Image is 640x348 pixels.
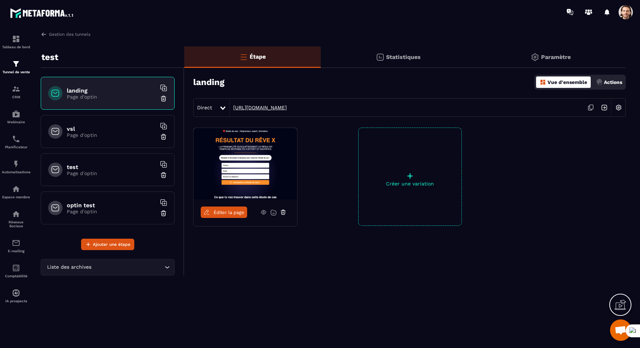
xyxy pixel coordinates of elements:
img: arrow [41,31,47,38]
a: accountantaccountantComptabilité [2,258,30,283]
span: Liste des archives [45,263,93,271]
p: + [359,171,461,181]
a: formationformationCRM [2,79,30,104]
img: email [12,239,20,247]
img: setting-gr.5f69749f.svg [531,53,539,61]
img: formation [12,85,20,93]
p: Paramètre [541,54,571,60]
a: automationsautomationsAutomatisations [2,154,30,179]
h3: landing [193,77,224,87]
img: setting-w.858f3a88.svg [612,101,625,114]
p: Page d'optin [67,132,156,138]
img: trash [160,95,167,102]
img: bars-o.4a397970.svg [239,53,248,61]
p: Créer une variation [359,181,461,187]
span: Direct [197,105,212,110]
p: Page d'optin [67,94,156,100]
img: automations [12,185,20,193]
img: automations [12,160,20,168]
img: automations [12,289,20,297]
span: Ajouter une étape [93,241,130,248]
img: trash [160,210,167,217]
img: logo [10,6,74,19]
div: Search for option [41,259,175,275]
p: Automatisations [2,170,30,174]
img: automations [12,110,20,118]
p: Espace membre [2,195,30,199]
p: Page d'optin [67,170,156,176]
a: automationsautomationsEspace membre [2,179,30,204]
img: actions.d6e523a2.png [596,79,602,85]
a: formationformationTunnel de vente [2,54,30,79]
a: emailemailE-mailing [2,233,30,258]
p: Comptabilité [2,274,30,278]
p: IA prospects [2,299,30,303]
img: arrow-next.bcc2205e.svg [597,101,611,114]
p: CRM [2,95,30,99]
span: Éditer la page [214,210,244,215]
a: [URL][DOMAIN_NAME] [230,105,287,110]
img: accountant [12,264,20,272]
p: Réseaux Sociaux [2,220,30,228]
p: Statistiques [386,54,421,60]
img: image [194,128,297,199]
h6: landing [67,87,156,94]
img: social-network [12,210,20,218]
img: stats.20deebd0.svg [376,53,384,61]
p: Vue d'ensemble [547,79,587,85]
a: social-networksocial-networkRéseaux Sociaux [2,204,30,233]
a: Mở cuộc trò chuyện [610,319,631,341]
a: Éditer la page [201,207,247,218]
p: Page d'optin [67,209,156,214]
h6: optin test [67,202,156,209]
a: Gestion des tunnels [41,31,90,38]
p: Actions [604,79,622,85]
img: formation [12,60,20,68]
a: schedulerschedulerPlanificateur [2,129,30,154]
img: formation [12,35,20,43]
p: Tableau de bord [2,45,30,49]
input: Search for option [93,263,163,271]
p: Tunnel de vente [2,70,30,74]
p: Webinaire [2,120,30,124]
p: E-mailing [2,249,30,253]
p: Planificateur [2,145,30,149]
button: Ajouter une étape [81,239,134,250]
img: trash [160,133,167,140]
a: formationformationTableau de bord [2,29,30,54]
h6: vsl [67,125,156,132]
a: automationsautomationsWebinaire [2,104,30,129]
p: test [41,50,58,64]
p: Étape [250,53,266,60]
img: trash [160,171,167,179]
img: dashboard-orange.40269519.svg [540,79,546,85]
h6: test [67,164,156,170]
img: scheduler [12,135,20,143]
